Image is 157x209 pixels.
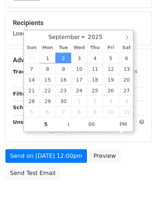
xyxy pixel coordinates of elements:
[119,45,134,50] span: Sat
[40,74,55,85] span: September 15, 2025
[55,53,71,63] span: September 2, 2025
[87,74,103,85] span: September 18, 2025
[119,63,134,74] span: September 13, 2025
[40,45,55,50] span: Mon
[24,117,68,131] input: Hour
[119,85,134,96] span: September 27, 2025
[86,34,112,40] input: Year
[121,175,157,209] iframe: Chat Widget
[71,53,87,63] span: September 3, 2025
[24,45,40,50] span: Sun
[103,106,119,117] span: October 10, 2025
[49,127,113,134] a: Copy unsubscribe link
[13,19,144,27] h5: Recipients
[40,85,55,96] span: September 22, 2025
[13,104,39,110] strong: Schedule
[71,74,87,85] span: September 17, 2025
[119,53,134,63] span: September 6, 2025
[114,117,133,131] span: Click to toggle
[55,96,71,106] span: September 30, 2025
[119,96,134,106] span: October 4, 2025
[71,106,87,117] span: October 8, 2025
[5,149,87,163] a: Send on [DATE] 12:00pm
[24,96,40,106] span: September 28, 2025
[71,45,87,50] span: Wed
[87,63,103,74] span: September 11, 2025
[119,74,134,85] span: September 20, 2025
[24,106,40,117] span: October 5, 2025
[103,96,119,106] span: October 3, 2025
[24,85,40,96] span: September 21, 2025
[40,96,55,106] span: September 29, 2025
[87,106,103,117] span: October 9, 2025
[103,45,119,50] span: Fri
[40,106,55,117] span: October 6, 2025
[89,149,120,163] a: Preview
[40,63,55,74] span: September 8, 2025
[71,63,87,74] span: September 10, 2025
[55,85,71,96] span: September 23, 2025
[13,19,144,38] div: Loading...
[119,106,134,117] span: October 11, 2025
[68,117,70,131] span: :
[13,69,37,74] strong: Tracking
[55,74,71,85] span: September 16, 2025
[70,117,114,131] input: Minute
[24,53,40,63] span: August 31, 2025
[24,63,40,74] span: September 7, 2025
[87,96,103,106] span: October 2, 2025
[103,63,119,74] span: September 12, 2025
[55,106,71,117] span: October 7, 2025
[55,63,71,74] span: September 9, 2025
[87,53,103,63] span: September 4, 2025
[71,85,87,96] span: September 24, 2025
[103,85,119,96] span: September 26, 2025
[103,74,119,85] span: September 19, 2025
[71,96,87,106] span: October 1, 2025
[5,166,60,180] a: Send Test Email
[13,91,31,97] strong: Filters
[55,45,71,50] span: Tue
[13,56,144,64] h5: Advanced
[24,74,40,85] span: September 14, 2025
[40,53,55,63] span: September 1, 2025
[13,119,48,125] strong: Unsubscribe
[103,53,119,63] span: September 5, 2025
[87,45,103,50] span: Thu
[87,85,103,96] span: September 25, 2025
